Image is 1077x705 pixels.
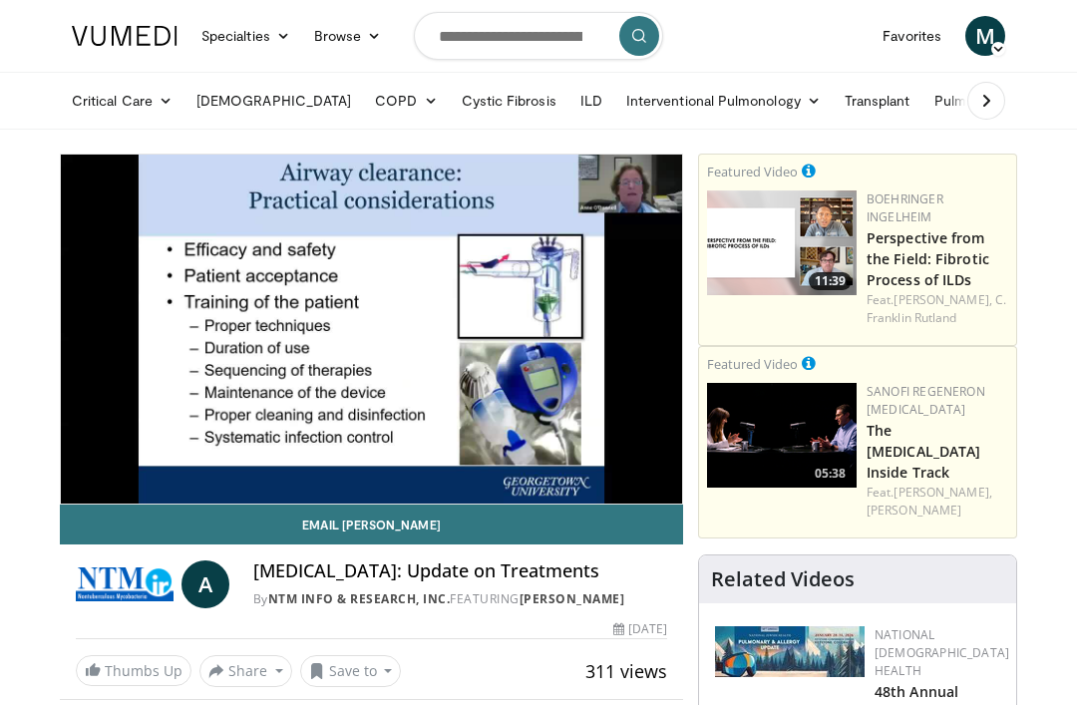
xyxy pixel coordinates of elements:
[184,81,363,121] a: [DEMOGRAPHIC_DATA]
[363,81,449,121] a: COPD
[894,291,991,308] a: [PERSON_NAME],
[253,560,667,582] h4: [MEDICAL_DATA]: Update on Treatments
[568,81,614,121] a: ILD
[181,560,229,608] a: A
[707,383,857,488] img: 64e8314d-0090-42e1-8885-f47de767bd23.png.150x105_q85_crop-smart_upscale.png
[613,620,667,638] div: [DATE]
[867,228,989,289] a: Perspective from the Field: Fibrotic Process of ILDs
[60,505,683,544] a: Email [PERSON_NAME]
[707,163,798,180] small: Featured Video
[707,190,857,295] img: 0d260a3c-dea8-4d46-9ffd-2859801fb613.png.150x105_q85_crop-smart_upscale.png
[875,626,1009,679] a: National [DEMOGRAPHIC_DATA] Health
[965,16,1005,56] a: M
[585,659,667,683] span: 311 views
[268,590,451,607] a: NTM Info & Research, Inc.
[833,81,922,121] a: Transplant
[867,383,985,418] a: Sanofi Regeneron [MEDICAL_DATA]
[867,421,980,482] a: The [MEDICAL_DATA] Inside Track
[72,26,178,46] img: VuMedi Logo
[520,590,625,607] a: [PERSON_NAME]
[253,590,667,608] div: By FEATURING
[189,16,302,56] a: Specialties
[867,484,1008,520] div: Feat.
[715,626,865,677] img: b90f5d12-84c1-472e-b843-5cad6c7ef911.jpg.150x105_q85_autocrop_double_scale_upscale_version-0.2.jpg
[707,355,798,373] small: Featured Video
[302,16,394,56] a: Browse
[614,81,833,121] a: Interventional Pulmonology
[707,190,857,295] a: 11:39
[300,655,402,687] button: Save to
[867,291,1006,326] a: C. Franklin Rutland
[894,484,991,501] a: [PERSON_NAME],
[867,502,961,519] a: [PERSON_NAME]
[871,16,953,56] a: Favorites
[809,272,852,290] span: 11:39
[809,465,852,483] span: 05:38
[867,291,1008,327] div: Feat.
[60,81,184,121] a: Critical Care
[199,655,292,687] button: Share
[61,155,682,504] video-js: Video Player
[707,383,857,488] a: 05:38
[867,190,943,225] a: Boehringer Ingelheim
[450,81,568,121] a: Cystic Fibrosis
[76,655,191,686] a: Thumbs Up
[76,560,174,608] img: NTM Info & Research, Inc.
[414,12,663,60] input: Search topics, interventions
[711,567,855,591] h4: Related Videos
